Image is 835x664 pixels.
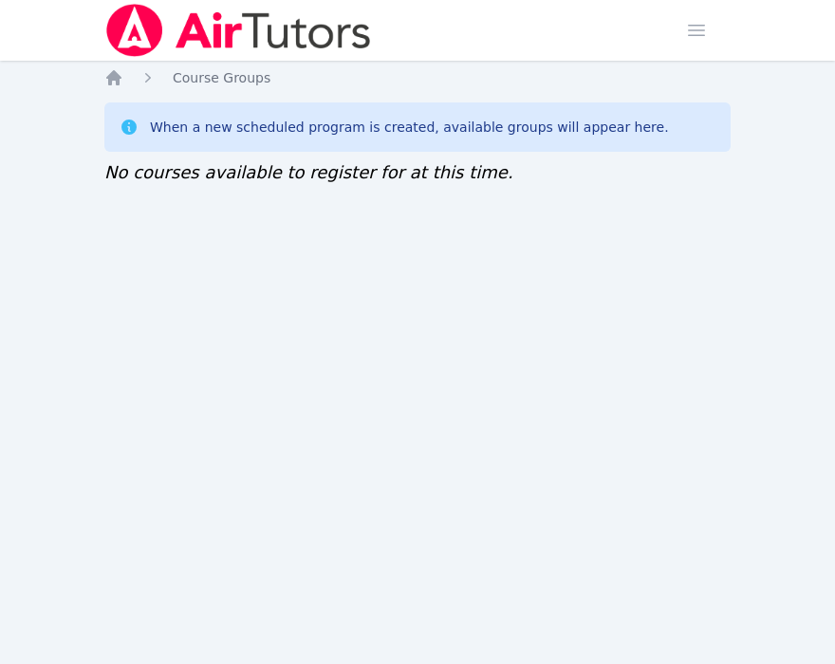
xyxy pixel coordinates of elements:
[173,68,270,87] a: Course Groups
[173,70,270,85] span: Course Groups
[104,4,373,57] img: Air Tutors
[104,162,513,182] span: No courses available to register for at this time.
[104,68,731,87] nav: Breadcrumb
[150,118,669,137] div: When a new scheduled program is created, available groups will appear here.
